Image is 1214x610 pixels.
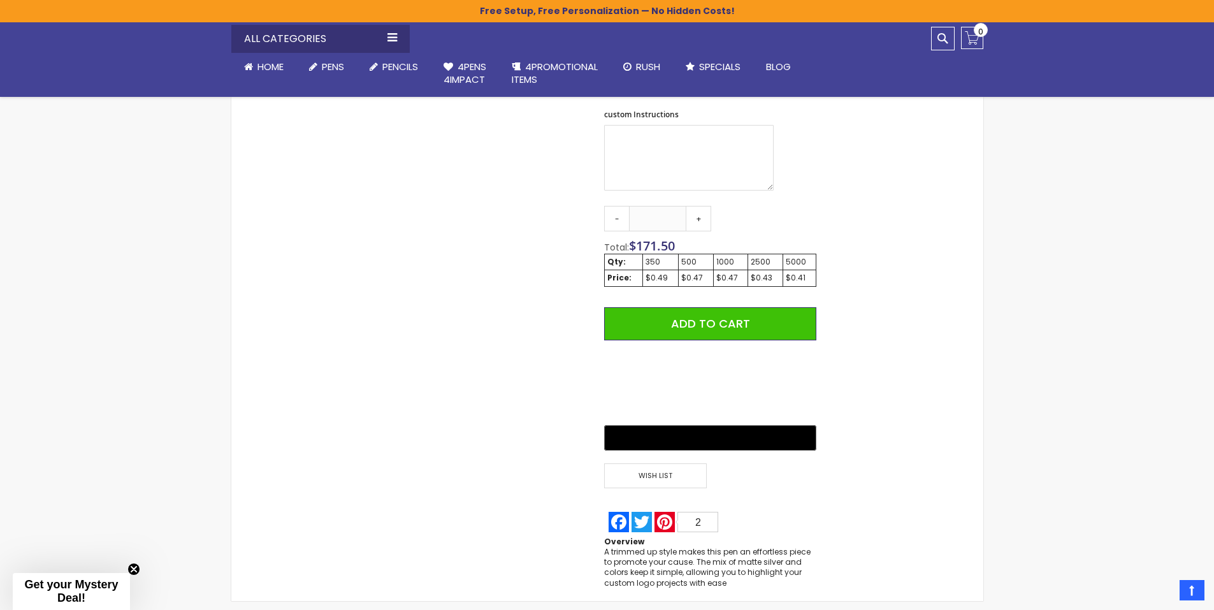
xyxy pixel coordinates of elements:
a: Twitter [630,512,653,532]
span: Specials [699,60,741,73]
span: 0 [978,25,983,38]
div: $0.43 [751,273,780,283]
span: Rush [636,60,660,73]
a: Specials [673,53,753,81]
strong: Qty: [607,256,626,267]
div: 500 [681,257,711,267]
iframe: PayPal [604,350,816,416]
span: Blog [766,60,791,73]
a: Pencils [357,53,431,81]
a: 4PROMOTIONALITEMS [499,53,611,94]
a: Wish List [604,463,710,488]
div: $0.49 [646,273,676,283]
a: 0 [961,27,983,49]
span: Wish List [604,463,706,488]
span: 4Pens 4impact [444,60,486,86]
a: Pinterest2 [653,512,719,532]
span: Pencils [382,60,418,73]
div: 2500 [751,257,780,267]
a: Rush [611,53,673,81]
div: $0.47 [681,273,711,283]
div: Get your Mystery Deal!Close teaser [13,573,130,610]
a: Home [231,53,296,81]
span: Add to Cart [671,316,750,331]
div: 350 [646,257,676,267]
span: Total: [604,241,629,254]
a: Pens [296,53,357,81]
span: 2 [695,517,701,528]
a: Facebook [607,512,630,532]
span: Home [257,60,284,73]
button: Add to Cart [604,307,816,340]
div: A trimmed up style makes this pen an effortless piece to promote your cause. The mix of matte sil... [604,547,816,588]
span: Get your Mystery Deal! [24,578,118,604]
a: Blog [753,53,804,81]
strong: jpg, jpeg, gif, tiff, tif, pdf, png, ai, eps [604,76,765,97]
a: 4Pens4impact [431,53,499,94]
button: Buy with GPay [604,425,816,451]
div: $0.41 [786,273,813,283]
div: 1000 [716,257,746,267]
iframe: Google Customer Reviews [1109,576,1214,610]
a: - [604,206,630,231]
strong: Overview [604,536,644,547]
div: All Categories [231,25,410,53]
span: 171.50 [636,237,675,254]
span: 4PROMOTIONAL ITEMS [512,60,598,86]
strong: Price: [607,272,632,283]
div: 5000 [786,257,813,267]
span: $ [629,237,675,254]
span: Pens [322,60,344,73]
div: $0.47 [716,273,746,283]
span: custom Instructions [604,109,679,120]
button: Close teaser [127,563,140,576]
a: + [686,206,711,231]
